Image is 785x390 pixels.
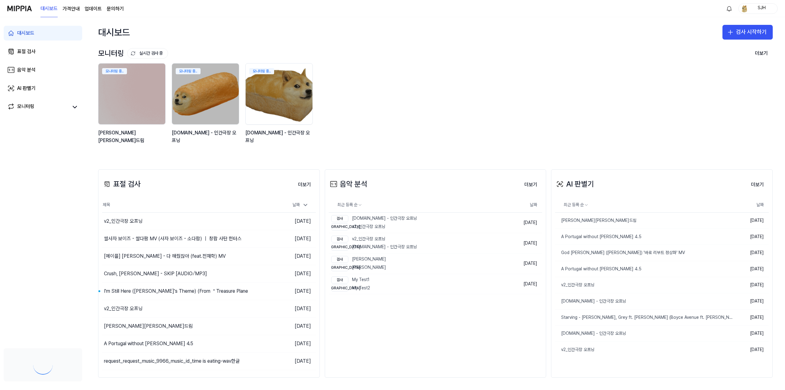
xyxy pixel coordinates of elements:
td: [DATE] [262,300,316,318]
a: 검사v2_인간극장 오프닝[DEMOGRAPHIC_DATA][DOMAIN_NAME] - 인간극장 오프닝 [329,233,500,253]
button: 더보기 [519,179,542,191]
div: [DOMAIN_NAME] - 인간극장 오프닝 [172,129,240,145]
div: 모니터링 중.. [249,68,274,74]
div: God [PERSON_NAME] ([PERSON_NAME]) '바로 리부트 정상화' MV [555,250,685,256]
div: Crush, [PERSON_NAME] - SKIP [AUDIO⧸MP3] [104,270,207,277]
td: [DATE] [262,335,316,353]
a: [PERSON_NAME][PERSON_NAME]드림 [555,213,733,229]
div: Starving - [PERSON_NAME], Grey ft. [PERSON_NAME] (Boyce Avenue ft. [PERSON_NAME] cover) on Spotif... [555,315,733,321]
button: 더보기 [750,47,773,60]
td: [DATE] [262,248,316,265]
a: 검사My Test1[DEMOGRAPHIC_DATA]My Test2 [329,274,500,294]
a: 표절 검사 [4,44,82,59]
td: [DATE] [733,229,769,245]
div: 대시보드 [17,29,34,37]
th: 날짜 [500,198,542,213]
a: God [PERSON_NAME] ([PERSON_NAME]) '바로 리부트 정상화' MV [555,245,733,261]
a: 문의하기 [107,5,124,13]
img: 알림 [726,5,733,12]
div: [PERSON_NAME][PERSON_NAME]드림 [104,322,193,330]
td: [DATE] [733,261,769,277]
div: [DOMAIN_NAME] - 인간극장 오프닝 [331,244,417,251]
div: My Test1 [331,276,370,284]
td: [DATE] [733,309,769,326]
div: 검사 [331,236,348,243]
a: v2_인간극장 오프닝 [555,277,733,293]
a: Starving - [PERSON_NAME], Grey ft. [PERSON_NAME] (Boyce Avenue ft. [PERSON_NAME] cover) on Spotif... [555,310,733,326]
div: 모니터링 [98,48,168,59]
div: 모니터링 중.. [102,68,127,74]
div: 표절 검사 [102,178,141,190]
a: A Portugal without [PERSON_NAME] 4.5 [555,261,733,277]
div: A Portugal without [PERSON_NAME] 4.5 [104,340,193,347]
div: [DEMOGRAPHIC_DATA] [331,223,348,230]
div: [PERSON_NAME] [331,264,386,271]
div: v2_인간극장 오프닝 [555,282,595,288]
div: 검사 [331,256,348,263]
td: [DATE] [262,318,316,335]
td: [DATE] [262,353,316,370]
td: [DATE] [500,274,542,294]
a: 대시보드 [40,0,58,17]
button: 가격안내 [63,5,80,13]
div: My Test2 [331,285,370,292]
div: 쌀사자 보이즈 - 쌀다팜 MV (사자 보이즈 - 소다팝) ｜ 창팝 사탄 헌터스 [104,235,242,242]
div: [DOMAIN_NAME] - 인간극장 오프닝 [331,215,417,222]
div: v2_인간극장 오프닝 [555,347,595,353]
a: [DOMAIN_NAME] - 인간극장 오프닝 [555,293,733,309]
div: [PERSON_NAME] [331,256,386,263]
a: 검사[DOMAIN_NAME] - 인간극장 오프닝[DEMOGRAPHIC_DATA]v2_인간극장 오프닝 [329,213,500,233]
div: 검사 [331,215,348,222]
td: [DATE] [500,233,542,253]
div: [PERSON_NAME][PERSON_NAME]드림 [555,218,637,224]
img: backgroundIamge [246,64,312,124]
a: A Portugal without [PERSON_NAME] 4.5 [555,229,733,245]
a: 모니터링 중..backgroundIamge[DOMAIN_NAME] - 인간극장 오프닝 [172,63,240,151]
td: [DATE] [733,293,769,309]
a: 업데이트 [85,5,102,13]
td: [DATE] [733,277,769,293]
div: [DOMAIN_NAME] - 인간극장 오프닝 [555,330,626,337]
td: [DATE] [262,213,316,230]
button: 더보기 [746,179,769,191]
a: 음악 분석 [4,63,82,77]
td: [DATE] [262,265,316,283]
td: [DATE] [733,342,769,357]
div: 음악 분석 [17,66,36,74]
img: profile [741,5,748,12]
a: 모니터링 [7,103,69,111]
div: 대시보드 [98,23,130,41]
div: SJH [750,5,774,12]
button: 검사 시작하기 [722,25,773,40]
div: [PERSON_NAME][PERSON_NAME]드림 [98,129,167,145]
div: A Portugal without [PERSON_NAME] 4.5 [555,266,641,272]
div: [DOMAIN_NAME] - 인간극장 오프닝 [555,298,626,304]
div: [DOMAIN_NAME] - 인간극장 오프닝 [245,129,314,145]
div: 날짜 [290,200,311,210]
button: 실시간 검사 중 [127,48,168,59]
div: [DEMOGRAPHIC_DATA] [331,285,348,292]
img: backgroundIamge [98,64,165,124]
button: 더보기 [293,179,316,191]
a: 대시보드 [4,26,82,41]
a: 모니터링 중..backgroundIamge[PERSON_NAME][PERSON_NAME]드림 [98,63,167,151]
a: 모니터링 중..backgroundIamge[DOMAIN_NAME] - 인간극장 오프닝 [245,63,314,151]
div: [DEMOGRAPHIC_DATA] [331,264,348,271]
img: backgroundIamge [172,64,239,124]
div: 검사 [331,276,348,284]
div: 음악 분석 [329,178,367,190]
td: [DATE] [733,213,769,229]
button: profileSJH [738,3,778,14]
div: v2_인간극장 오프닝 [104,218,143,225]
td: [DATE] [733,245,769,261]
div: v2_인간극장 오프닝 [104,305,143,312]
td: [DATE] [262,230,316,248]
div: I'm Still Here ([PERSON_NAME]'s Theme) (From ＂Treasure Plane [104,288,248,295]
th: 날짜 [733,198,769,213]
td: [DATE] [733,326,769,342]
a: 검사[PERSON_NAME][DEMOGRAPHIC_DATA][PERSON_NAME] [329,253,500,274]
td: [DATE] [500,253,542,274]
a: v2_인간극장 오프닝 [555,342,733,358]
